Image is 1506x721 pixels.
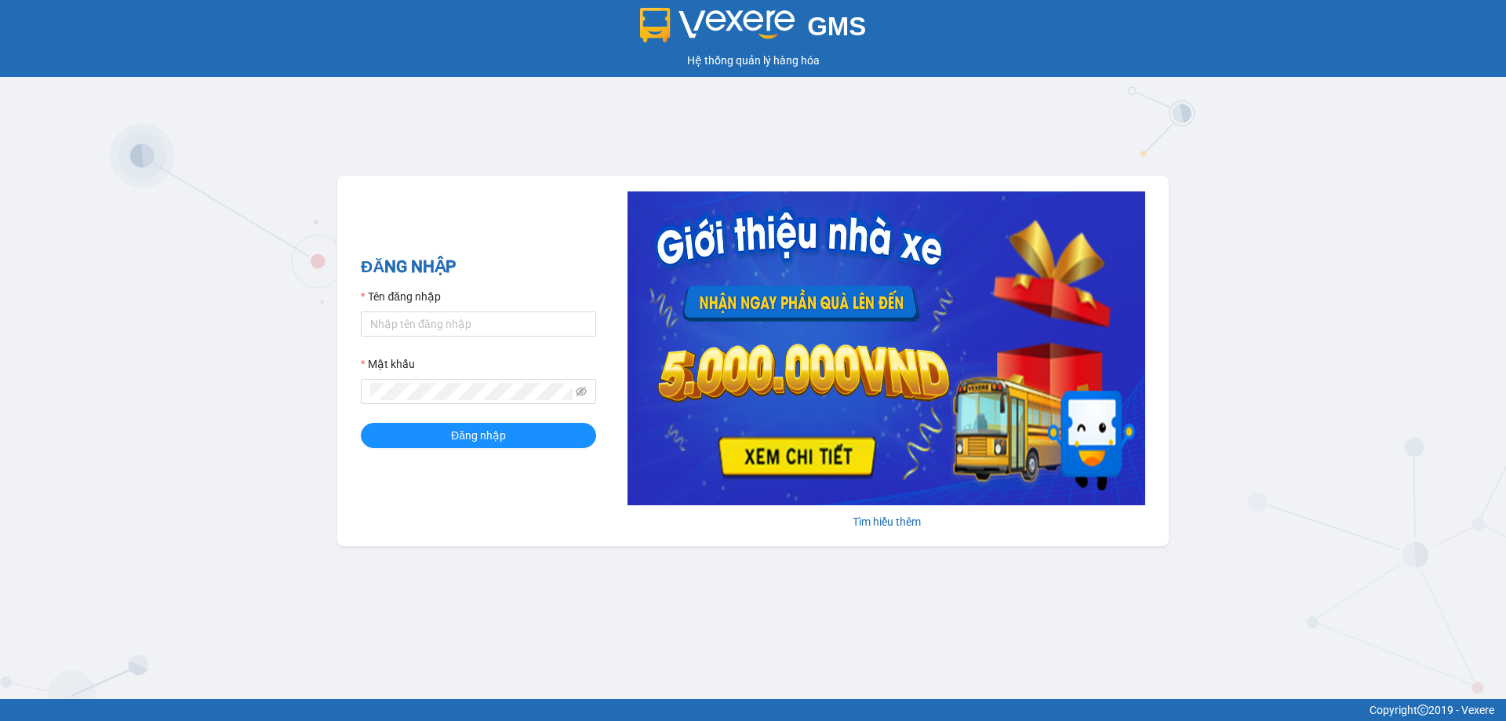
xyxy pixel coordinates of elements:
span: Đăng nhập [451,427,506,444]
label: Mật khẩu [361,355,415,373]
a: GMS [640,24,867,36]
span: eye-invisible [576,386,587,397]
img: logo 2 [640,8,795,42]
span: GMS [807,12,866,41]
span: copyright [1417,705,1428,716]
label: Tên đăng nhập [361,288,441,305]
div: Copyright 2019 - Vexere [12,701,1494,719]
div: Tìm hiểu thêm [627,513,1145,530]
h2: ĐĂNG NHẬP [361,254,596,280]
input: Tên đăng nhập [361,311,596,337]
button: Đăng nhập [361,423,596,448]
img: banner-0 [627,191,1145,505]
input: Mật khẩu [370,383,573,400]
div: Hệ thống quản lý hàng hóa [4,52,1502,69]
